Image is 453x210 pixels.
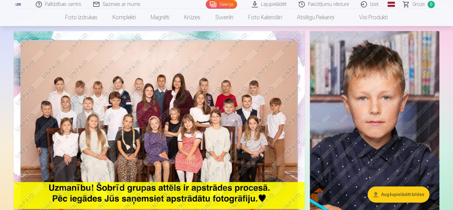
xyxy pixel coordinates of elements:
button: Augšupielādēt bildes [368,186,429,203]
a: Atslēgu piekariņi [290,9,342,26]
a: Krūzes [177,9,208,26]
a: Suvenīri [208,9,241,26]
a: Foto izdrukas [58,9,105,26]
a: Magnēti [143,9,177,26]
a: Komplekti [105,9,143,26]
span: 0 [428,1,435,8]
img: /fa1 [15,2,21,6]
a: Foto kalendāri [241,9,290,26]
a: Visi produkti [342,9,395,26]
span: Grozs [412,1,425,8]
